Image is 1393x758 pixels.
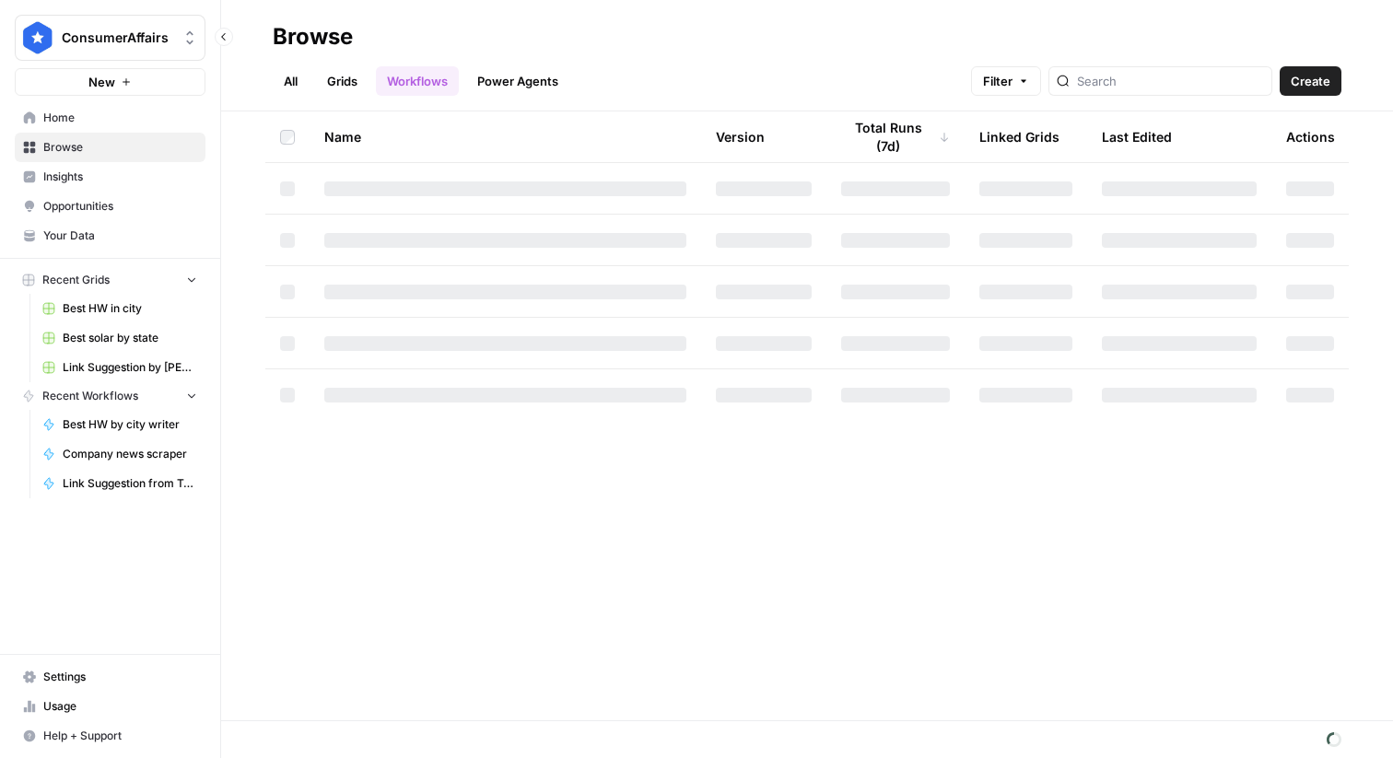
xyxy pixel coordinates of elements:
[63,475,197,492] span: Link Suggestion from Topic - Mainsite Only
[1280,66,1341,96] button: Create
[1102,111,1172,162] div: Last Edited
[273,66,309,96] a: All
[15,162,205,192] a: Insights
[43,169,197,185] span: Insights
[34,323,205,353] a: Best solar by state
[979,111,1059,162] div: Linked Grids
[15,266,205,294] button: Recent Grids
[34,410,205,439] a: Best HW by city writer
[42,272,110,288] span: Recent Grids
[63,446,197,462] span: Company news scraper
[62,29,173,47] span: ConsumerAffairs
[316,66,369,96] a: Grids
[324,111,686,162] div: Name
[88,73,115,91] span: New
[43,227,197,244] span: Your Data
[15,662,205,692] a: Settings
[34,353,205,382] a: Link Suggestion by [PERSON_NAME]
[63,359,197,376] span: Link Suggestion by [PERSON_NAME]
[15,68,205,96] button: New
[841,111,950,162] div: Total Runs (7d)
[466,66,569,96] a: Power Agents
[15,103,205,133] a: Home
[1077,72,1264,90] input: Search
[15,221,205,251] a: Your Data
[63,300,197,317] span: Best HW in city
[1286,111,1335,162] div: Actions
[42,388,138,404] span: Recent Workflows
[34,294,205,323] a: Best HW in city
[34,469,205,498] a: Link Suggestion from Topic - Mainsite Only
[43,198,197,215] span: Opportunities
[43,698,197,715] span: Usage
[21,21,54,54] img: ConsumerAffairs Logo
[1291,72,1330,90] span: Create
[63,416,197,433] span: Best HW by city writer
[971,66,1041,96] button: Filter
[15,133,205,162] a: Browse
[15,692,205,721] a: Usage
[376,66,459,96] a: Workflows
[43,139,197,156] span: Browse
[43,110,197,126] span: Home
[716,111,765,162] div: Version
[43,669,197,685] span: Settings
[63,330,197,346] span: Best solar by state
[15,382,205,410] button: Recent Workflows
[273,22,353,52] div: Browse
[15,721,205,751] button: Help + Support
[983,72,1013,90] span: Filter
[15,15,205,61] button: Workspace: ConsumerAffairs
[34,439,205,469] a: Company news scraper
[15,192,205,221] a: Opportunities
[43,728,197,744] span: Help + Support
